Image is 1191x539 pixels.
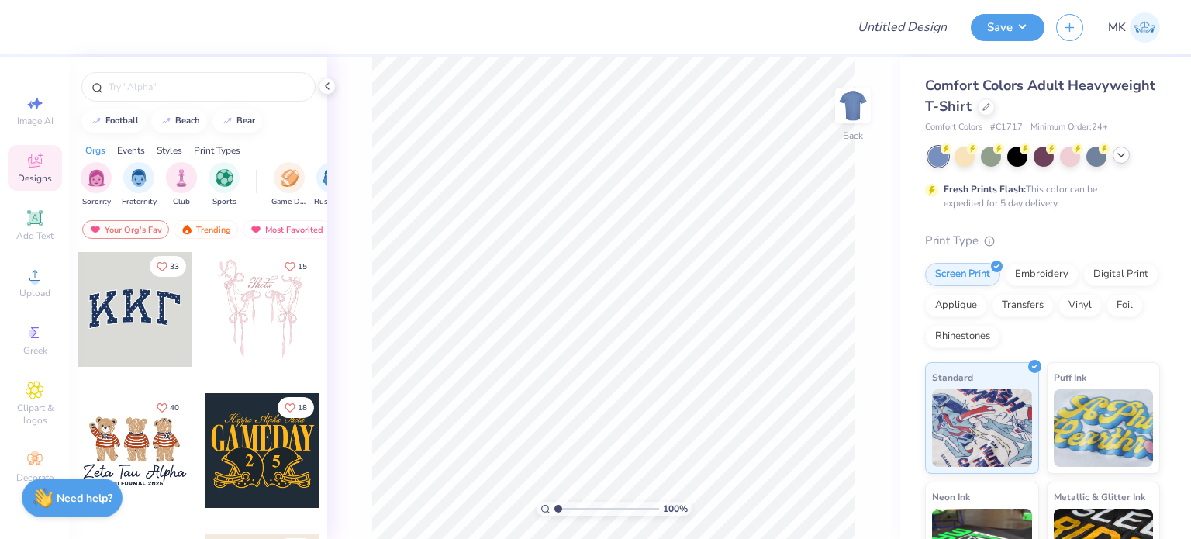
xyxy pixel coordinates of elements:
[170,263,179,271] span: 33
[221,116,233,126] img: trend_line.gif
[212,196,236,208] span: Sports
[122,196,157,208] span: Fraternity
[23,344,47,357] span: Greek
[107,79,306,95] input: Try "Alpha"
[150,256,186,277] button: Like
[837,90,868,121] img: Back
[1106,294,1143,317] div: Foil
[845,12,959,43] input: Untitled Design
[1108,19,1126,36] span: MK
[16,472,54,484] span: Decorate
[1058,294,1102,317] div: Vinyl
[314,196,350,208] span: Rush & Bid
[209,162,240,208] div: filter for Sports
[175,116,200,125] div: beach
[271,162,307,208] button: filter button
[663,502,688,516] span: 100 %
[843,129,863,143] div: Back
[298,404,307,412] span: 18
[271,162,307,208] div: filter for Game Day
[932,369,973,385] span: Standard
[992,294,1054,317] div: Transfers
[81,162,112,208] button: filter button
[944,183,1026,195] strong: Fresh Prints Flash:
[17,115,54,127] span: Image AI
[18,172,52,185] span: Designs
[122,162,157,208] div: filter for Fraternity
[1054,389,1154,467] img: Puff Ink
[85,143,105,157] div: Orgs
[925,232,1160,250] div: Print Type
[82,196,111,208] span: Sorority
[173,169,190,187] img: Club Image
[194,143,240,157] div: Print Types
[150,397,186,418] button: Like
[19,287,50,299] span: Upload
[130,169,147,187] img: Fraternity Image
[932,389,1032,467] img: Standard
[278,256,314,277] button: Like
[88,169,105,187] img: Sorority Image
[151,109,207,133] button: beach
[281,169,299,187] img: Game Day Image
[971,14,1044,41] button: Save
[160,116,172,126] img: trend_line.gif
[990,121,1023,134] span: # C1717
[16,230,54,242] span: Add Text
[932,489,970,505] span: Neon Ink
[1083,263,1158,286] div: Digital Print
[314,162,350,208] div: filter for Rush & Bid
[170,404,179,412] span: 40
[157,143,182,157] div: Styles
[298,263,307,271] span: 15
[323,169,341,187] img: Rush & Bid Image
[90,116,102,126] img: trend_line.gif
[271,196,307,208] span: Game Day
[944,182,1134,210] div: This color can be expedited for 5 day delivery.
[236,116,255,125] div: bear
[1030,121,1108,134] span: Minimum Order: 24 +
[81,162,112,208] div: filter for Sorority
[243,220,330,239] div: Most Favorited
[925,121,982,134] span: Comfort Colors
[925,263,1000,286] div: Screen Print
[173,196,190,208] span: Club
[8,402,62,427] span: Clipart & logos
[925,325,1000,348] div: Rhinestones
[89,224,102,235] img: most_fav.gif
[1054,369,1086,385] span: Puff Ink
[314,162,350,208] button: filter button
[1130,12,1160,43] img: Muskan Kumari
[250,224,262,235] img: most_fav.gif
[105,116,139,125] div: football
[174,220,238,239] div: Trending
[1005,263,1079,286] div: Embroidery
[212,109,262,133] button: bear
[82,220,169,239] div: Your Org's Fav
[209,162,240,208] button: filter button
[1054,489,1145,505] span: Metallic & Glitter Ink
[117,143,145,157] div: Events
[81,109,146,133] button: football
[57,491,112,506] strong: Need help?
[1108,12,1160,43] a: MK
[925,76,1155,116] span: Comfort Colors Adult Heavyweight T-Shirt
[216,169,233,187] img: Sports Image
[925,294,987,317] div: Applique
[166,162,197,208] button: filter button
[278,397,314,418] button: Like
[122,162,157,208] button: filter button
[166,162,197,208] div: filter for Club
[181,224,193,235] img: trending.gif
